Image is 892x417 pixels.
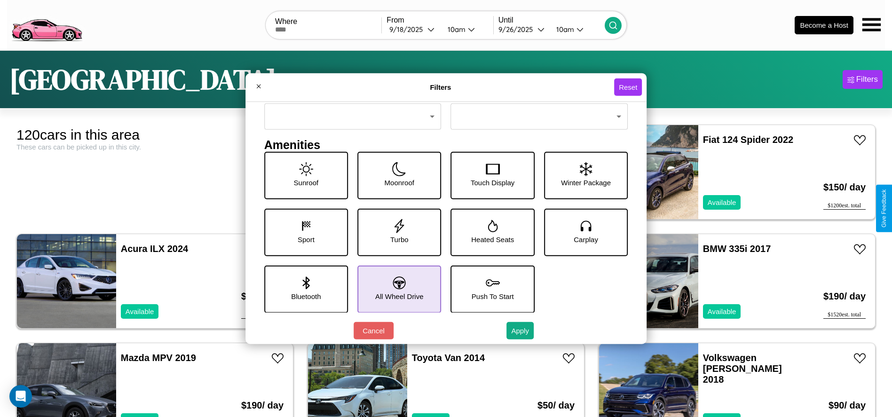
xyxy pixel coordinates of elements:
div: 10am [552,25,576,34]
button: Reset [614,79,642,96]
button: Filters [843,70,883,89]
button: 10am [440,24,493,34]
label: Until [498,16,605,24]
div: Filters [856,75,878,84]
button: Become a Host [795,16,853,34]
button: 9/18/2025 [387,24,440,34]
p: Sport [298,233,315,245]
p: Winter Package [561,176,611,189]
label: From [387,16,493,24]
button: Apply [506,322,534,339]
h1: [GEOGRAPHIC_DATA] [9,60,276,99]
div: 9 / 26 / 2025 [498,25,537,34]
button: 10am [549,24,605,34]
h3: $ 150 / day [823,173,866,202]
a: Acura ILX 2024 [121,244,188,254]
div: 120 cars in this area [16,127,293,143]
a: Toyota Van 2014 [412,353,485,363]
div: 10am [443,25,468,34]
a: Mazda MPV 2019 [121,353,196,363]
div: $ 1680 est. total [241,311,284,319]
p: Sunroof [294,176,319,189]
h4: Filters [267,83,614,91]
img: logo [7,5,86,44]
h3: $ 190 / day [823,282,866,311]
p: Moonroof [385,176,414,189]
label: Where [275,17,381,26]
p: Available [708,305,736,318]
div: $ 1200 est. total [823,202,866,210]
h3: $ 210 / day [241,282,284,311]
p: Carplay [574,233,598,245]
p: Turbo [390,233,409,245]
div: $ 1520 est. total [823,311,866,319]
div: These cars can be picked up in this city. [16,143,293,151]
h4: Transmission [451,89,628,103]
h4: Fuel [264,89,442,103]
div: Give Feedback [881,189,887,228]
p: Available [708,196,736,209]
a: Fiat 124 Spider 2022 [703,134,793,145]
p: Heated Seats [471,233,514,245]
p: All Wheel Drive [375,290,424,302]
p: Touch Display [471,176,514,189]
h4: Amenities [264,138,628,151]
div: Open Intercom Messenger [9,385,32,408]
a: Volkswagen [PERSON_NAME] 2018 [703,353,782,385]
p: Available [126,305,154,318]
p: Push To Start [472,290,514,302]
div: 9 / 18 / 2025 [389,25,427,34]
button: Cancel [354,322,394,339]
p: Bluetooth [291,290,321,302]
a: BMW 335i 2017 [703,244,771,254]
